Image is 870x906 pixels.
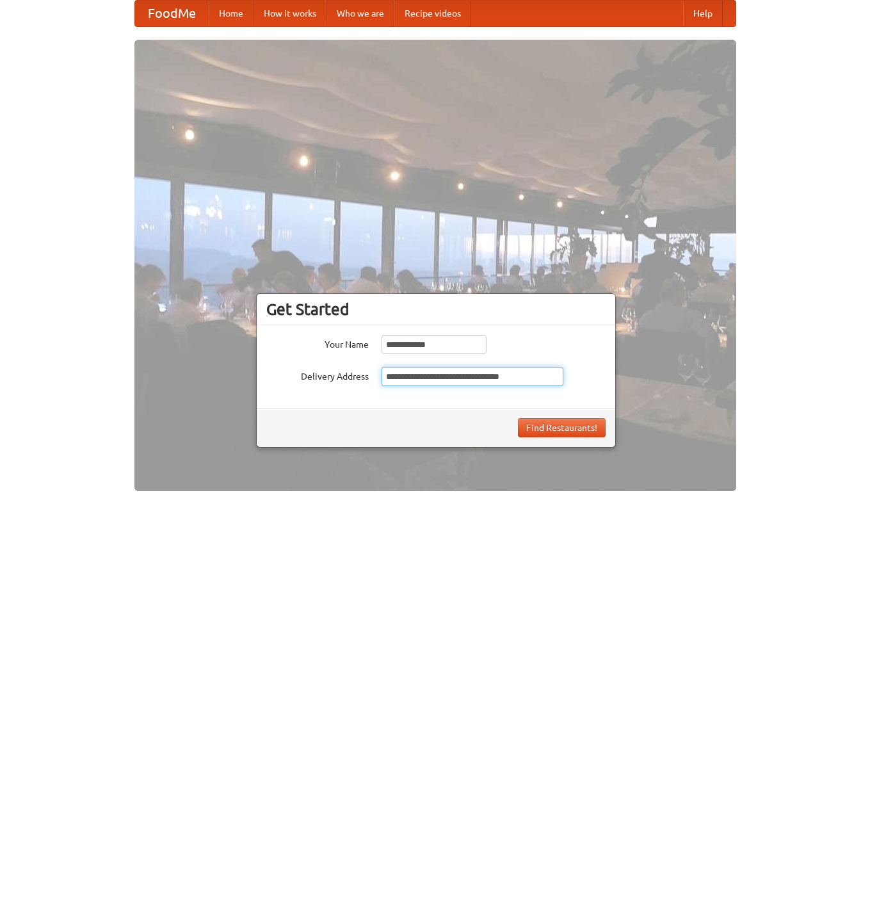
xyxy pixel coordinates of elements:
label: Delivery Address [266,367,369,383]
button: Find Restaurants! [518,418,606,437]
a: Home [209,1,254,26]
a: Who we are [326,1,394,26]
a: How it works [254,1,326,26]
a: FoodMe [135,1,209,26]
a: Help [683,1,723,26]
h3: Get Started [266,300,606,319]
a: Recipe videos [394,1,471,26]
label: Your Name [266,335,369,351]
